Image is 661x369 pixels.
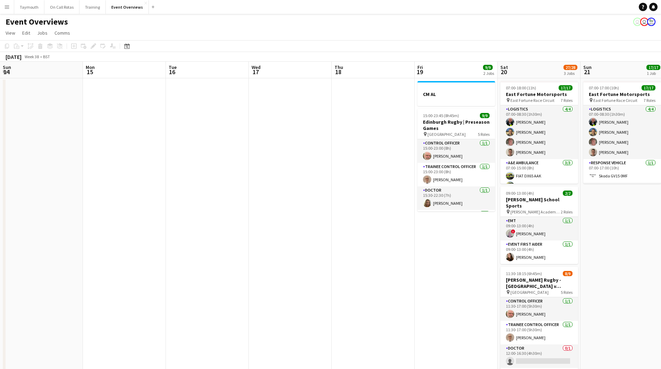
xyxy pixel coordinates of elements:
[22,30,30,36] span: Edit
[23,54,40,59] span: Week 38
[417,186,495,210] app-card-role: Doctor1/115:30-22:30 (7h)[PERSON_NAME]
[79,0,106,14] button: Training
[417,64,423,70] span: Fri
[506,85,536,90] span: 07:00-18:00 (11h)
[500,196,578,209] h3: [PERSON_NAME] School Sports
[86,64,95,70] span: Mon
[500,91,578,97] h3: East Fortune Motorsports
[14,0,44,14] button: Taymouth
[106,0,149,14] button: Event Overviews
[500,186,578,264] app-job-card: 09:00-13:00 (4h)2/2[PERSON_NAME] School Sports [PERSON_NAME] Academy Playing Fields2 RolesEMT1/10...
[589,85,619,90] span: 07:00-17:00 (10h)
[564,71,577,76] div: 3 Jobs
[510,209,561,214] span: [PERSON_NAME] Academy Playing Fields
[510,98,554,103] span: East Fortune Race Circuit
[252,64,261,70] span: Wed
[427,132,466,137] span: [GEOGRAPHIC_DATA]
[593,98,637,103] span: East Fortune Race Circuit
[417,91,495,97] h3: CM AL
[500,159,578,203] app-card-role: A&E Ambulance3/307:00-15:00 (8h)FIAT DX65 AAKRenault LV15 GHA
[500,217,578,240] app-card-role: EMT1/109:00-13:00 (4h)![PERSON_NAME]
[583,159,661,183] app-card-role: Response Vehicle1/107:00-17:00 (10h)Skoda GV15 0MF
[511,229,515,234] span: !
[251,68,261,76] span: 17
[500,277,578,289] h3: [PERSON_NAME] Rugby - [GEOGRAPHIC_DATA] v [GEOGRAPHIC_DATA][PERSON_NAME] - Varsity Match
[3,64,11,70] span: Sun
[52,28,73,37] a: Comms
[416,68,423,76] span: 19
[6,17,68,27] h1: Event Overviews
[500,240,578,264] app-card-role: Event First Aider1/109:00-13:00 (4h)[PERSON_NAME]
[500,81,578,184] app-job-card: 07:00-18:00 (11h)17/17East Fortune Motorsports East Fortune Race Circuit7 RolesLogistics4/407:00-...
[333,68,343,76] span: 18
[6,53,22,60] div: [DATE]
[559,85,573,90] span: 17/17
[561,98,573,103] span: 7 Roles
[561,290,573,295] span: 5 Roles
[647,18,655,26] app-user-avatar: Operations Manager
[417,139,495,163] app-card-role: Control Officer1/115:00-23:00 (8h)[PERSON_NAME]
[169,64,177,70] span: Tue
[500,64,508,70] span: Sat
[334,64,343,70] span: Thu
[480,113,490,118] span: 9/9
[646,65,660,70] span: 17/17
[561,209,573,214] span: 2 Roles
[583,81,661,184] app-job-card: 07:00-17:00 (10h)17/17East Fortune Motorsports East Fortune Race Circuit7 RolesLogistics4/407:00-...
[500,344,578,368] app-card-role: Doctor0/112:00-16:30 (4h30m)
[85,68,95,76] span: 15
[417,119,495,131] h3: Edinburgh Rugby | Preseason Games
[633,18,642,26] app-user-avatar: Operations Team
[506,191,534,196] span: 09:00-13:00 (4h)
[583,64,592,70] span: Sun
[417,163,495,186] app-card-role: Trainee Control Officer1/115:00-23:00 (8h)[PERSON_NAME]
[563,191,573,196] span: 2/2
[423,113,459,118] span: 15:00-23:45 (8h45m)
[500,321,578,344] app-card-role: Trainee Control Officer1/111:30-17:00 (5h30m)[PERSON_NAME]
[642,85,655,90] span: 17/17
[563,65,577,70] span: 27/28
[483,71,494,76] div: 2 Jobs
[37,30,48,36] span: Jobs
[500,105,578,159] app-card-role: Logistics4/407:00-08:30 (1h30m)[PERSON_NAME][PERSON_NAME][PERSON_NAME][PERSON_NAME]
[582,68,592,76] span: 21
[644,98,655,103] span: 7 Roles
[34,28,50,37] a: Jobs
[44,0,79,14] button: On Call Rotas
[3,28,18,37] a: View
[6,30,15,36] span: View
[19,28,33,37] a: Edit
[499,68,508,76] span: 20
[647,71,660,76] div: 1 Job
[583,105,661,159] app-card-role: Logistics4/407:00-08:30 (1h30m)[PERSON_NAME][PERSON_NAME][PERSON_NAME][PERSON_NAME]
[478,132,490,137] span: 5 Roles
[417,210,495,266] app-card-role: Event First Aider4/4
[417,109,495,211] app-job-card: 15:00-23:45 (8h45m)9/9Edinburgh Rugby | Preseason Games [GEOGRAPHIC_DATA]5 RolesControl Officer1/...
[510,290,549,295] span: [GEOGRAPHIC_DATA]
[563,271,573,276] span: 8/9
[500,297,578,321] app-card-role: Control Officer1/111:30-17:00 (5h30m)[PERSON_NAME]
[417,81,495,106] app-job-card: CM AL
[168,68,177,76] span: 16
[583,91,661,97] h3: East Fortune Motorsports
[640,18,649,26] app-user-avatar: Operations Team
[43,54,50,59] div: BST
[2,68,11,76] span: 14
[483,65,493,70] span: 9/9
[54,30,70,36] span: Comms
[506,271,542,276] span: 11:30-18:15 (6h45m)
